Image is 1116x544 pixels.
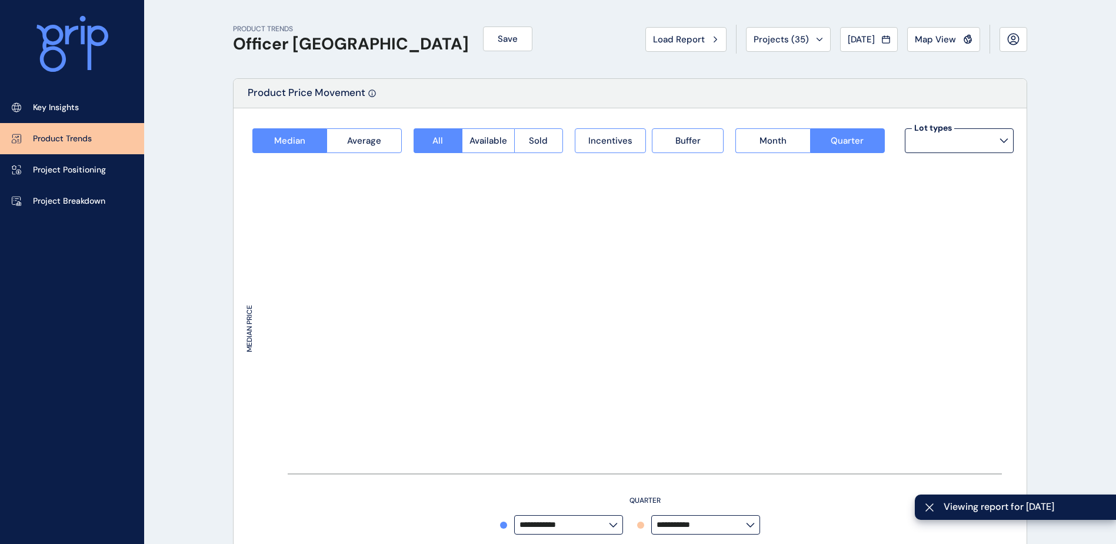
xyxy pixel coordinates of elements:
[233,34,469,54] h1: Officer [GEOGRAPHIC_DATA]
[907,27,980,52] button: Map View
[944,500,1107,513] span: Viewing report for [DATE]
[754,34,809,45] span: Projects ( 35 )
[848,34,875,45] span: [DATE]
[233,24,469,34] p: PRODUCT TRENDS
[245,305,254,352] text: MEDIAN PRICE
[274,135,305,147] span: Median
[252,128,327,153] button: Median
[915,34,956,45] span: Map View
[810,128,885,153] button: Quarter
[33,195,105,207] p: Project Breakdown
[483,26,532,51] button: Save
[735,128,809,153] button: Month
[33,133,92,145] p: Product Trends
[675,135,701,147] span: Buffer
[347,135,381,147] span: Average
[912,122,954,134] label: Lot types
[498,33,518,45] span: Save
[629,496,661,505] text: QUARTER
[588,135,632,147] span: Incentives
[327,128,401,153] button: Average
[469,135,507,147] span: Available
[248,86,365,108] p: Product Price Movement
[33,102,79,114] p: Key Insights
[462,128,514,153] button: Available
[759,135,787,147] span: Month
[514,128,563,153] button: Sold
[575,128,647,153] button: Incentives
[645,27,727,52] button: Load Report
[414,128,462,153] button: All
[33,164,106,176] p: Project Positioning
[746,27,831,52] button: Projects (35)
[840,27,898,52] button: [DATE]
[653,34,705,45] span: Load Report
[652,128,724,153] button: Buffer
[831,135,864,147] span: Quarter
[529,135,548,147] span: Sold
[432,135,443,147] span: All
